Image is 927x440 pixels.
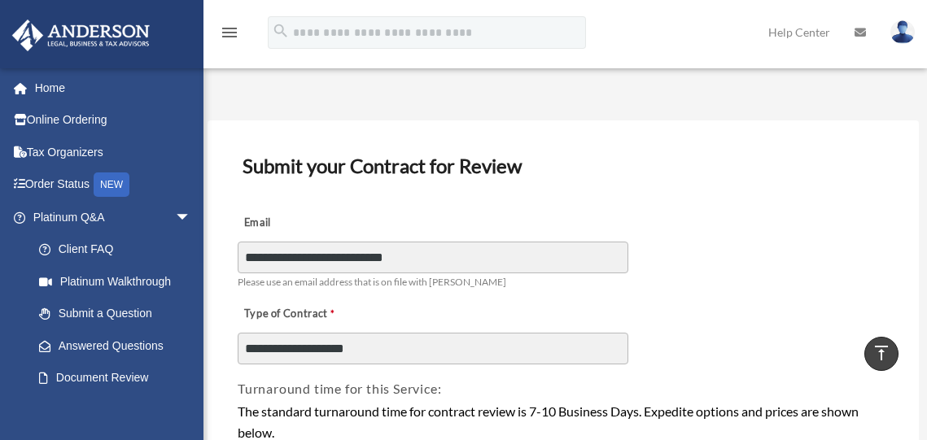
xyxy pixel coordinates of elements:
a: Order StatusNEW [11,168,216,202]
a: Online Ordering [11,104,216,137]
img: Anderson Advisors Platinum Portal [7,20,155,51]
i: menu [220,23,239,42]
a: vertical_align_top [864,337,899,371]
a: Platinum Walkthrough [23,265,216,298]
div: NEW [94,172,129,197]
span: arrow_drop_down [175,201,208,234]
a: Document Review [23,362,208,394]
a: Client FAQ [23,233,216,266]
a: Answered Questions [23,329,216,362]
span: Turnaround time for this Service: [238,381,441,396]
span: Please use an email address that is on file with [PERSON_NAME] [238,276,506,288]
a: Platinum Q&Aarrow_drop_down [11,201,216,233]
i: search [272,22,290,40]
h3: Submit your Contract for Review [236,149,890,183]
a: menu [220,28,239,42]
i: vertical_align_top [872,343,891,363]
label: Email [238,211,400,234]
a: Tax Organizers [11,136,216,168]
a: Home [11,72,216,104]
label: Type of Contract [238,303,400,325]
a: Submit a Question [23,298,216,330]
img: User Pic [890,20,915,44]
